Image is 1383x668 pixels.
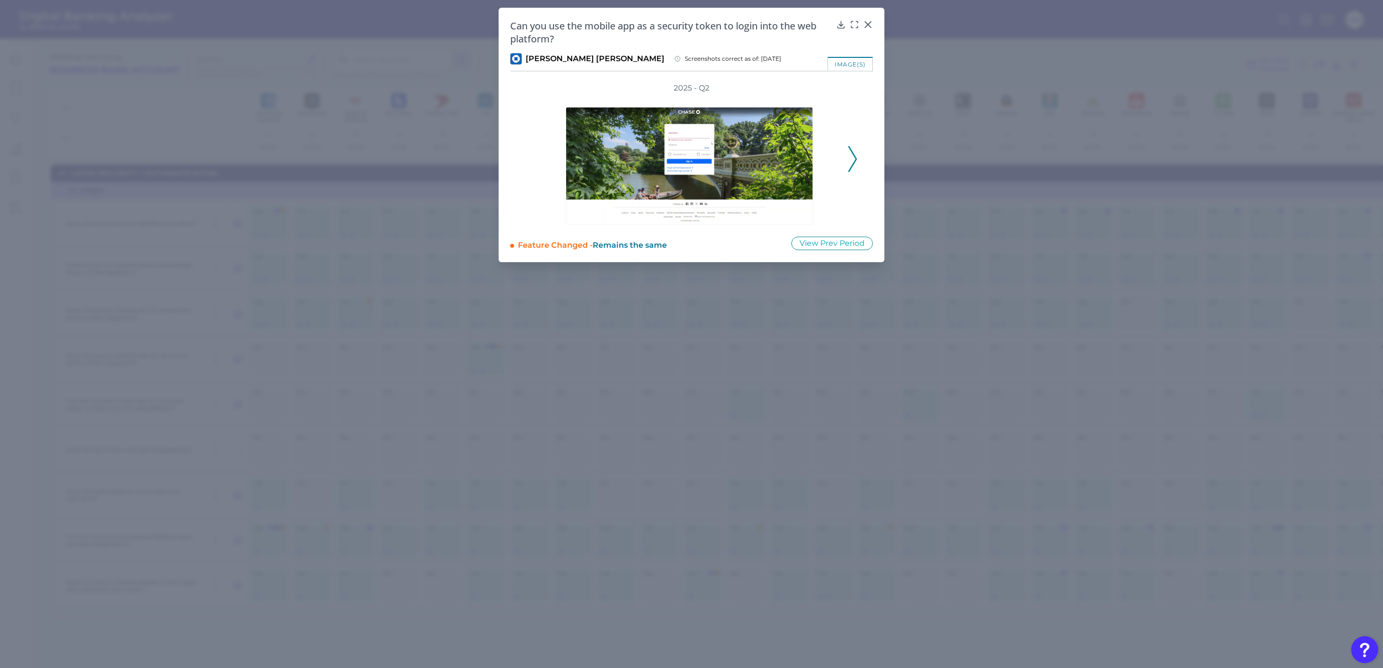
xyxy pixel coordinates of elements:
[526,53,664,64] span: [PERSON_NAME] [PERSON_NAME]
[510,19,832,45] h2: Can you use the mobile app as a security token to login into the web platform?
[791,237,873,250] button: View Prev Period
[566,107,813,225] img: 1851A-CHASE-DTS-Q2-2025.png
[518,236,778,251] div: Feature Changed -
[1351,636,1378,663] button: Open Resource Center
[674,83,709,94] h3: 2025 - Q2
[685,55,781,63] span: Screenshots correct as of: [DATE]
[593,240,667,250] span: Remains the same
[510,53,522,65] img: JP Morgan Chase
[827,57,873,71] div: image(s)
